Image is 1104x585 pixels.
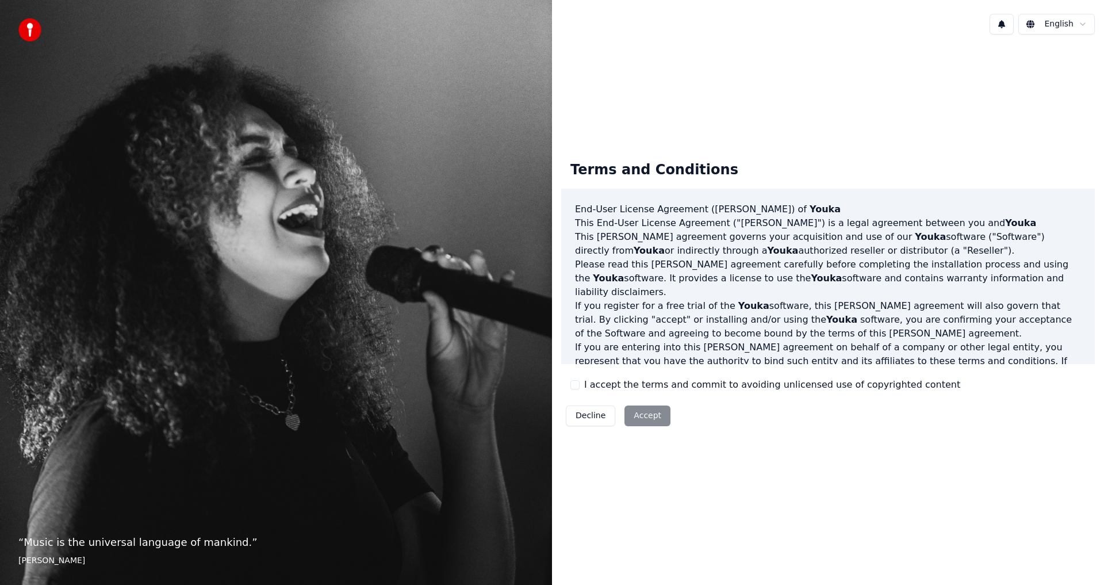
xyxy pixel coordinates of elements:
[561,152,747,189] div: Terms and Conditions
[634,245,665,256] span: Youka
[826,314,857,325] span: Youka
[566,406,615,426] button: Decline
[811,273,842,284] span: Youka
[915,231,946,242] span: Youka
[18,555,534,567] footer: [PERSON_NAME]
[575,216,1081,230] p: This End-User License Agreement ("[PERSON_NAME]") is a legal agreement between you and
[810,204,841,215] span: Youka
[593,273,624,284] span: Youka
[584,378,960,392] label: I accept the terms and commit to avoiding unlicensed use of copyrighted content
[575,258,1081,299] p: Please read this [PERSON_NAME] agreement carefully before completing the installation process and...
[575,299,1081,341] p: If you register for a free trial of the software, this [PERSON_NAME] agreement will also govern t...
[738,300,769,311] span: Youka
[575,341,1081,396] p: If you are entering into this [PERSON_NAME] agreement on behalf of a company or other legal entit...
[1005,217,1036,228] span: Youka
[575,202,1081,216] h3: End-User License Agreement ([PERSON_NAME]) of
[18,18,41,41] img: youka
[575,230,1081,258] p: This [PERSON_NAME] agreement governs your acquisition and use of our software ("Software") direct...
[767,245,798,256] span: Youka
[18,534,534,550] p: “ Music is the universal language of mankind. ”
